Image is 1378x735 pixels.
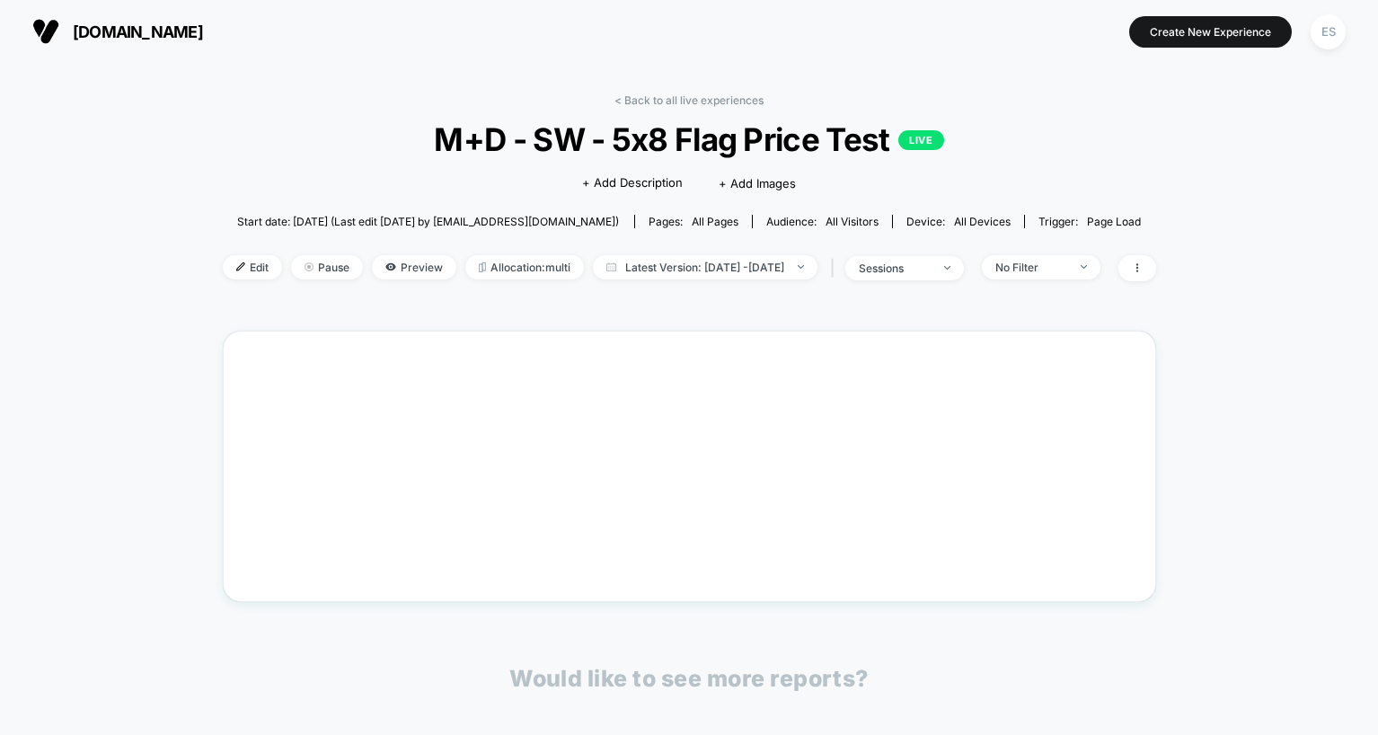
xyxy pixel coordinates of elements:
[1129,16,1292,48] button: Create New Experience
[614,93,764,107] a: < Back to all live experiences
[944,266,950,270] img: end
[27,17,208,46] button: [DOMAIN_NAME]
[859,261,931,275] div: sessions
[236,262,245,271] img: edit
[479,262,486,272] img: rebalance
[892,215,1024,228] span: Device:
[223,255,282,279] span: Edit
[649,215,738,228] div: Pages:
[826,215,879,228] span: All Visitors
[692,215,738,228] span: all pages
[995,261,1067,274] div: No Filter
[954,215,1011,228] span: all devices
[798,265,804,269] img: end
[269,120,1109,158] span: M+D - SW - 5x8 Flag Price Test
[1038,215,1141,228] div: Trigger:
[766,215,879,228] div: Audience:
[606,262,616,271] img: calendar
[898,130,943,150] p: LIVE
[73,22,203,41] span: [DOMAIN_NAME]
[509,665,869,692] p: Would like to see more reports?
[719,176,796,190] span: + Add Images
[291,255,363,279] span: Pause
[1305,13,1351,50] button: ES
[1087,215,1141,228] span: Page Load
[1081,265,1087,269] img: end
[237,215,619,228] span: Start date: [DATE] (Last edit [DATE] by [EMAIL_ADDRESS][DOMAIN_NAME])
[582,174,683,192] span: + Add Description
[305,262,314,271] img: end
[32,18,59,45] img: Visually logo
[372,255,456,279] span: Preview
[826,255,845,281] span: |
[1311,14,1346,49] div: ES
[465,255,584,279] span: Allocation: multi
[593,255,817,279] span: Latest Version: [DATE] - [DATE]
